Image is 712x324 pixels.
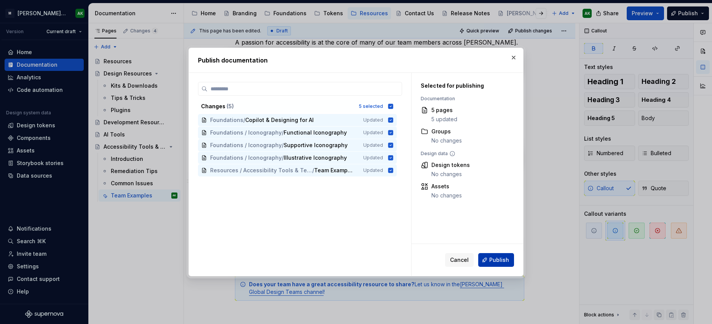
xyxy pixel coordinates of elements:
div: Assets [431,183,462,190]
div: No changes [431,137,462,144]
span: Foundations / Iconography [210,154,282,162]
span: Supportive Iconography [284,141,348,149]
span: / [282,129,284,136]
div: 5 selected [359,103,383,109]
div: Groups [431,128,462,135]
h2: Publish documentation [198,56,514,65]
span: Updated [363,167,383,173]
span: / [243,116,245,124]
span: ( 5 ) [227,103,234,109]
span: Foundations [210,116,243,124]
button: Publish [478,253,514,267]
span: / [282,154,284,162]
span: Functional Iconography [284,129,347,136]
span: Foundations / Iconography [210,141,282,149]
span: Foundations / Iconography [210,129,282,136]
div: Design tokens [431,161,470,169]
span: Updated [363,117,383,123]
span: / [312,167,314,174]
div: No changes [431,170,470,178]
button: Cancel [445,253,474,267]
span: Copilot & Designing for AI [245,116,314,124]
span: Illustrative Iconography [284,154,347,162]
span: Publish [489,256,509,264]
span: Resources / Accessibility Tools & Testing [210,167,312,174]
span: Updated [363,155,383,161]
div: 5 pages [431,106,457,114]
div: Design data [421,151,505,157]
div: Changes [201,103,354,110]
span: Updated [363,142,383,148]
span: / [282,141,284,149]
div: 5 updated [431,115,457,123]
div: Selected for publishing [421,82,505,90]
span: Team Examples [314,167,353,174]
div: Documentation [421,96,505,102]
div: No changes [431,192,462,199]
span: Cancel [450,256,469,264]
span: Updated [363,130,383,136]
